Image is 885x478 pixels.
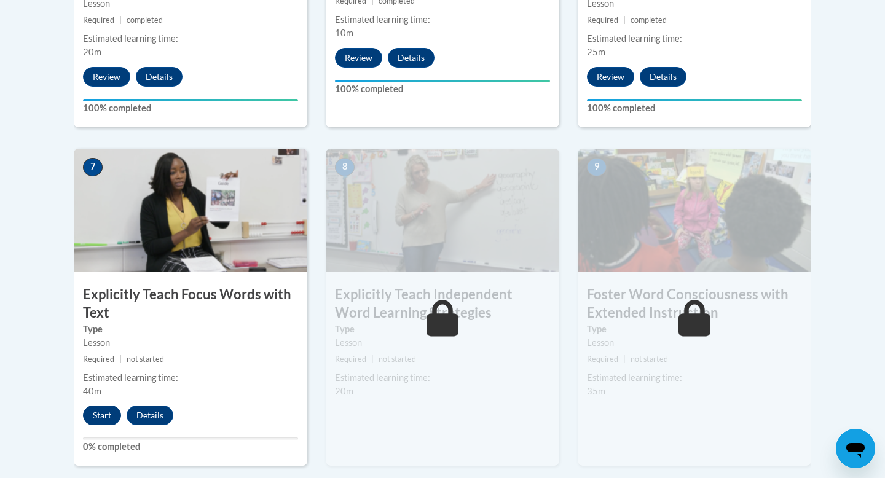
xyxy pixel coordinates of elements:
[578,149,811,272] img: Course Image
[83,67,130,87] button: Review
[326,149,559,272] img: Course Image
[83,47,101,57] span: 20m
[74,285,307,323] h3: Explicitly Teach Focus Words with Text
[83,158,103,176] span: 7
[587,99,802,101] div: Your progress
[335,82,550,96] label: 100% completed
[587,32,802,45] div: Estimated learning time:
[587,355,618,364] span: Required
[83,355,114,364] span: Required
[388,48,435,68] button: Details
[83,99,298,101] div: Your progress
[379,355,416,364] span: not started
[587,158,607,176] span: 9
[83,336,298,350] div: Lesson
[335,371,550,385] div: Estimated learning time:
[119,15,122,25] span: |
[371,355,374,364] span: |
[83,440,298,453] label: 0% completed
[83,406,121,425] button: Start
[335,386,353,396] span: 20m
[127,355,164,364] span: not started
[631,355,668,364] span: not started
[119,355,122,364] span: |
[587,336,802,350] div: Lesson
[326,285,559,323] h3: Explicitly Teach Independent Word Learning Strategies
[623,355,626,364] span: |
[587,101,802,115] label: 100% completed
[83,386,101,396] span: 40m
[83,32,298,45] div: Estimated learning time:
[83,371,298,385] div: Estimated learning time:
[587,67,634,87] button: Review
[335,336,550,350] div: Lesson
[587,371,802,385] div: Estimated learning time:
[335,80,550,82] div: Your progress
[83,15,114,25] span: Required
[127,406,173,425] button: Details
[335,13,550,26] div: Estimated learning time:
[83,323,298,336] label: Type
[587,386,605,396] span: 35m
[578,285,811,323] h3: Foster Word Consciousness with Extended Instruction
[74,149,307,272] img: Course Image
[587,47,605,57] span: 25m
[587,323,802,336] label: Type
[335,28,353,38] span: 10m
[335,355,366,364] span: Required
[335,323,550,336] label: Type
[83,101,298,115] label: 100% completed
[640,67,686,87] button: Details
[136,67,183,87] button: Details
[587,15,618,25] span: Required
[127,15,163,25] span: completed
[335,158,355,176] span: 8
[836,429,875,468] iframe: Button to launch messaging window
[631,15,667,25] span: completed
[623,15,626,25] span: |
[335,48,382,68] button: Review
